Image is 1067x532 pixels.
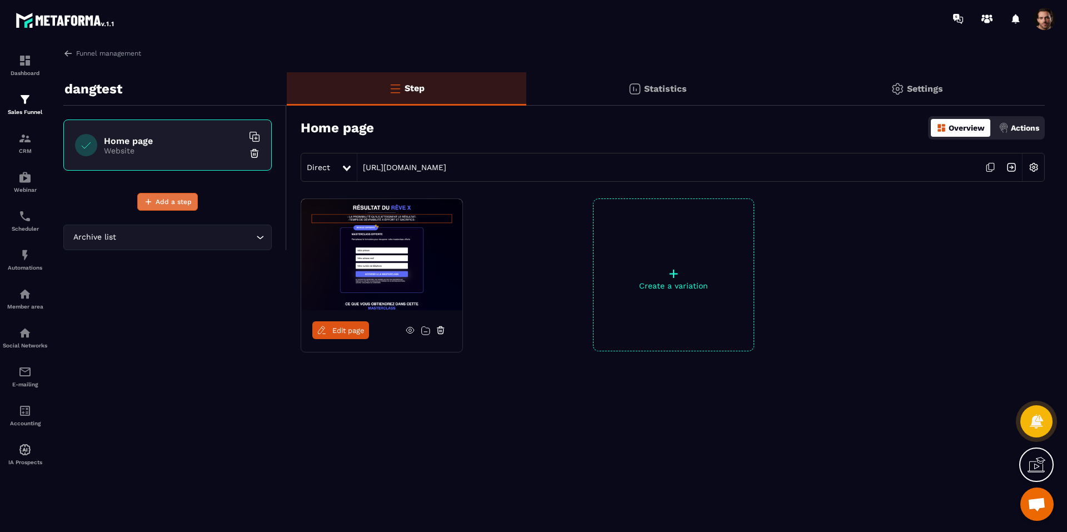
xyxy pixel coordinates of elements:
img: automations [18,248,32,262]
p: Automations [3,265,47,271]
p: IA Prospects [3,459,47,465]
img: accountant [18,404,32,417]
p: Social Networks [3,342,47,349]
p: Settings [907,83,943,94]
p: Website [104,146,243,155]
span: Direct [307,163,330,172]
p: Sales Funnel [3,109,47,115]
img: bars-o.4a397970.svg [388,82,402,95]
img: stats.20deebd0.svg [628,82,641,96]
a: Edit page [312,321,369,339]
span: Add a step [156,196,192,207]
img: social-network [18,326,32,340]
a: emailemailE-mailing [3,357,47,396]
p: Dashboard [3,70,47,76]
p: Actions [1011,123,1039,132]
img: actions.d6e523a2.png [999,123,1009,133]
a: schedulerschedulerScheduler [3,201,47,240]
input: Search for option [118,231,253,243]
a: formationformationCRM [3,123,47,162]
img: automations [18,287,32,301]
a: [URL][DOMAIN_NAME] [357,163,446,172]
img: dashboard-orange.40269519.svg [936,123,946,133]
p: dangtest [64,78,122,100]
span: Archive list [71,231,118,243]
p: CRM [3,148,47,154]
img: arrow-next.bcc2205e.svg [1001,157,1022,178]
h3: Home page [301,120,374,136]
img: formation [18,93,32,106]
img: logo [16,10,116,30]
a: formationformationSales Funnel [3,84,47,123]
img: formation [18,54,32,67]
a: Funnel management [63,48,141,58]
a: automationsautomationsAutomations [3,240,47,279]
img: automations [18,443,32,456]
a: automationsautomationsWebinar [3,162,47,201]
div: Search for option [63,225,272,250]
a: accountantaccountantAccounting [3,396,47,435]
img: setting-w.858f3a88.svg [1023,157,1044,178]
a: automationsautomationsMember area [3,279,47,318]
p: + [594,266,754,281]
p: Overview [949,123,985,132]
p: Statistics [644,83,687,94]
img: image [301,199,462,310]
p: Scheduler [3,226,47,232]
img: automations [18,171,32,184]
p: E-mailing [3,381,47,387]
p: Member area [3,304,47,310]
img: formation [18,132,32,145]
img: scheduler [18,210,32,223]
p: Accounting [3,420,47,426]
a: formationformationDashboard [3,46,47,84]
img: trash [249,148,260,159]
img: email [18,365,32,379]
a: social-networksocial-networkSocial Networks [3,318,47,357]
a: Mở cuộc trò chuyện [1020,488,1054,521]
button: Add a step [137,193,198,211]
p: Step [405,83,425,93]
p: Create a variation [594,281,754,290]
img: setting-gr.5f69749f.svg [891,82,904,96]
img: arrow [63,48,73,58]
h6: Home page [104,136,243,146]
p: Webinar [3,187,47,193]
span: Edit page [332,326,365,335]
